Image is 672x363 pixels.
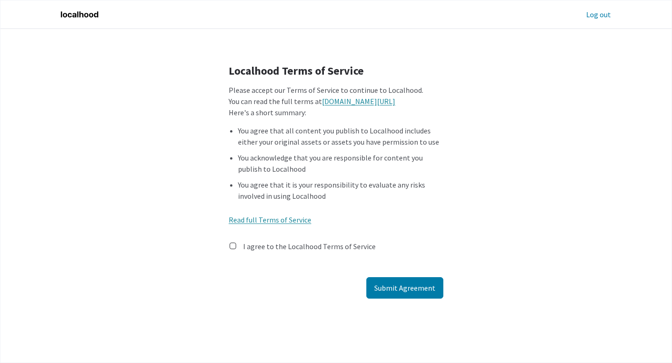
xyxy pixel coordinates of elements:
[322,97,395,106] a: [DOMAIN_NAME][URL]
[238,125,443,147] li: You agree that all content you publish to Localhood includes either your original assets or asset...
[243,241,376,252] label: I agree to the Localhood Terms of Service
[586,8,611,21] button: Log out
[238,152,443,175] li: You acknowledge that you are responsible for content you publish to Localhood
[229,107,443,118] p: Here's a short summary:
[229,215,311,224] a: Read full Terms of Service
[229,96,443,107] p: You can read the full terms at
[238,179,443,202] li: You agree that it is your responsibility to evaluate any risks involved in using Localhood
[229,64,443,77] h2: Localhood Terms of Service
[229,84,443,96] p: Please accept our Terms of Service to continue to Localhood.
[366,277,443,299] button: Submit Agreement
